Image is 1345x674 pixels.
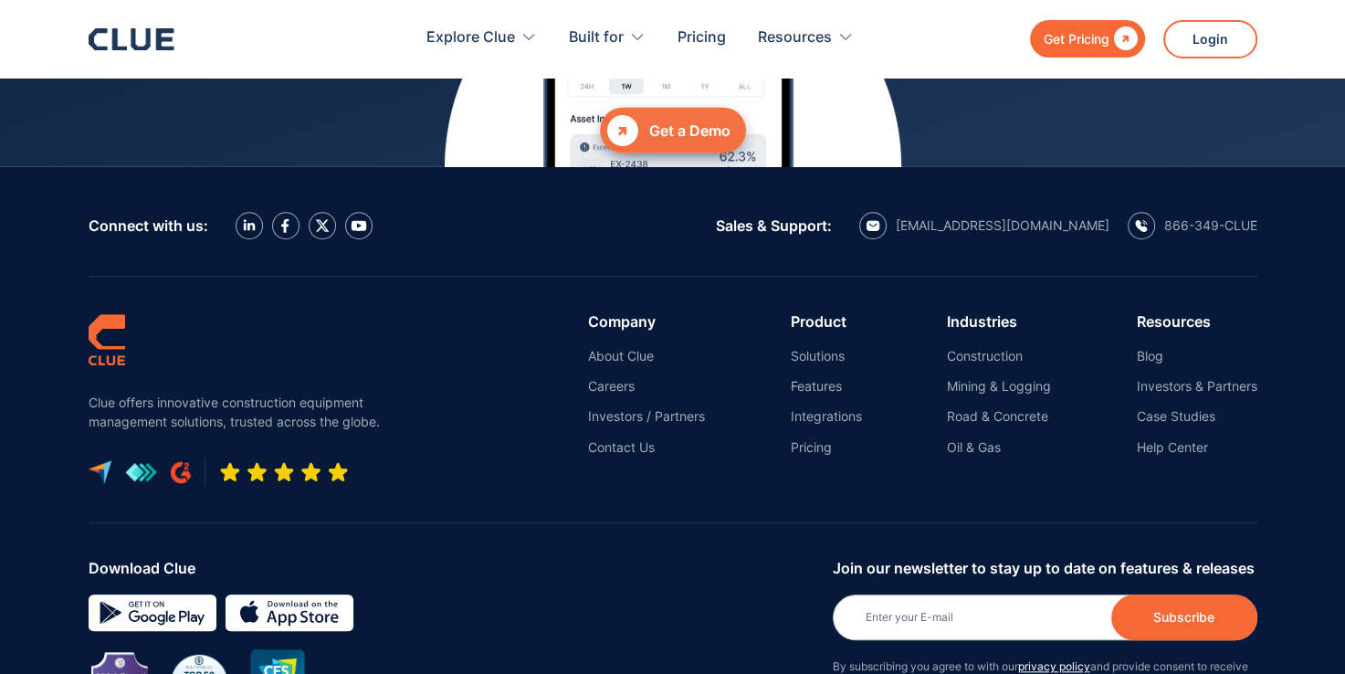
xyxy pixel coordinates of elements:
a: Solutions [791,348,862,364]
a: Pricing [791,439,862,456]
img: Five-star rating icon [219,461,349,483]
a: email icon[EMAIL_ADDRESS][DOMAIN_NAME] [859,212,1109,239]
a: Oil & Gas [947,439,1051,456]
a: calling icon866-349-CLUE [1128,212,1257,239]
div:  [607,114,638,145]
div: Company [588,313,705,330]
img: Google simple icon [89,595,216,631]
img: calling icon [1135,219,1148,232]
div: Explore Clue [426,9,515,67]
img: LinkedIn icon [243,219,256,231]
a: Features [791,378,862,395]
div:  [1109,27,1138,50]
div: Sales & Support: [716,217,832,234]
div: Industries [947,313,1051,330]
div: Built for [569,9,624,67]
div: Connect with us: [89,217,208,234]
a: Mining & Logging [947,378,1051,395]
a: Login [1163,20,1257,58]
div: 866-349-CLUE [1164,217,1257,234]
a: Get Pricing [1030,20,1145,58]
img: capterra logo icon [89,460,111,484]
a: Case Studies [1137,408,1257,425]
img: email icon [866,220,880,231]
a: Road & Concrete [947,408,1051,425]
p: Clue offers innovative construction equipment management solutions, trusted across the globe. [89,393,390,431]
a: Investors & Partners [1137,378,1257,395]
a: Integrations [791,408,862,425]
div: [EMAIL_ADDRESS][DOMAIN_NAME] [896,217,1109,234]
a: Blog [1137,348,1257,364]
a: Construction [947,348,1051,364]
div: Resources [758,9,832,67]
input: Enter your E-mail [833,595,1257,640]
a: Contact Us [588,439,705,456]
a: Careers [588,378,705,395]
img: YouTube Icon [351,220,367,231]
div: Resources [1137,313,1257,330]
div: Get a Demo [649,119,730,142]
div: Explore Clue [426,9,537,67]
a: About Clue [588,348,705,364]
iframe: Chat Widget [1017,419,1345,674]
img: download on the App store [226,595,353,631]
img: X icon twitter [315,218,330,233]
a: Investors / Partners [588,408,705,425]
img: facebook icon [281,218,289,233]
img: get app logo [125,462,157,482]
div: Product [791,313,862,330]
div: Join our newsletter to stay up to date on features & releases [833,560,1257,576]
div: Download Clue [89,560,819,576]
a: Pricing [678,9,726,67]
img: clue logo simple [89,313,125,365]
div: Get Pricing [1044,27,1109,50]
img: G2 review platform icon [171,461,191,483]
a: Get a Demo [600,107,746,153]
div: Resources [758,9,854,67]
div: Built for [569,9,646,67]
